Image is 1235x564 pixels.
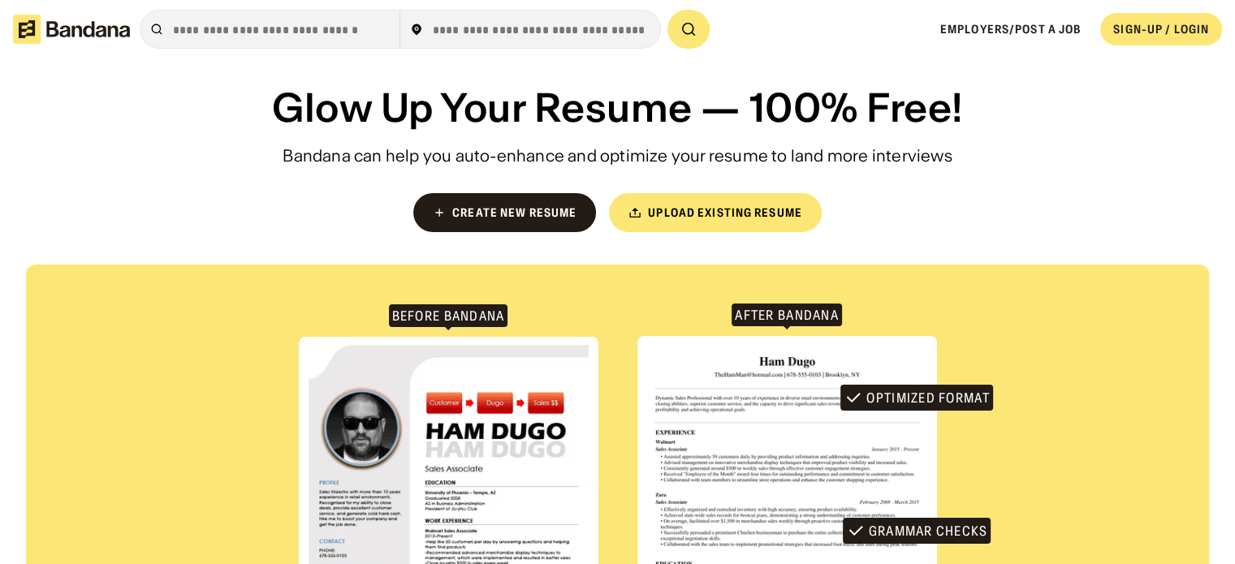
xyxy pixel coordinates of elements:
[13,15,130,44] img: Bandana logotype
[452,207,576,218] div: Create new resume
[940,22,1081,37] a: Employers/Post a job
[735,307,839,324] div: After Bandana
[648,207,802,218] div: Upload existing resume
[283,144,952,167] div: Bandana can help you auto-enhance and optimize your resume to land more interviews
[392,308,505,325] div: Before Bandana
[869,523,988,540] div: Grammar Checks
[1113,22,1209,37] div: SIGN-UP / LOGIN
[272,84,962,131] div: Glow Up Your Resume — 100% Free!
[866,390,989,407] div: Optimized Format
